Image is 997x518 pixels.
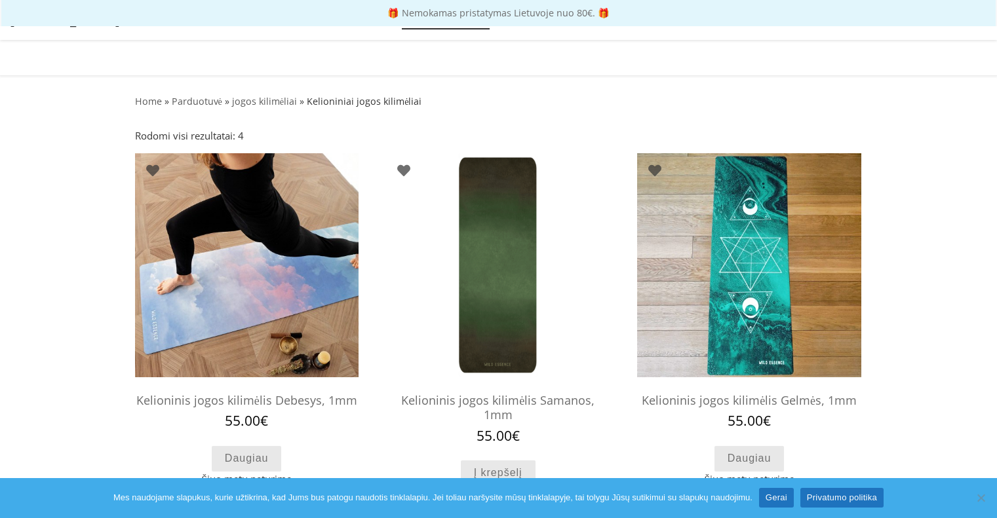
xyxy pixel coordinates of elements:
a: jogos kilimėliai [232,95,297,107]
p: 🎁 Nemokamas pristatymas Lietuvoje nuo 80€. 🎁 [13,9,984,18]
span: Mes naudojame slapukus, kurie užtikrina, kad Jums bus patogu naudotis tinklalapiu. Jei toliau nar... [113,491,753,504]
span: » [165,95,169,107]
a: kelioninis kilimeliskelioninis kilimelisKelioninis jogos kilimėlis Debesys, 1mm 55.00€ [135,153,359,428]
a: jogos kilimelisjogos kilimelisKelioninis jogos kilimėlis Samanos, 1mm 55.00€ [386,153,610,443]
a: Daugiau informacijos apie “Kelioninis jogos kilimėlis Debesys, 1mm” [212,446,282,472]
span: € [763,411,771,430]
span: » [225,95,229,107]
bdi: 55.00 [225,411,268,430]
span: Kelioniniai jogos kilimėliai [307,95,421,107]
span: Šiuo metu neturime [637,472,861,487]
bdi: 55.00 [728,411,771,430]
span: Ne [974,491,987,504]
a: Privatumo politika [800,488,884,508]
a: Home [135,95,162,107]
p: Rodomi visi rezultatai: 4 [135,128,244,143]
a: Mankštos KilimėlisMankštos KilimėlisKelioninis jogos kilimėlis Gelmės, 1mm 55.00€ [637,153,861,428]
a: Daugiau informacijos apie “Kelioninis jogos kilimėlis Gelmės, 1mm” [714,446,785,472]
span: Šiuo metu neturime [135,472,359,487]
span: » [300,95,304,107]
a: Parduotuvė [172,95,222,107]
h2: Kelioninis jogos kilimėlis Debesys, 1mm [135,387,359,414]
bdi: 55.00 [477,426,520,445]
h2: Kelioninis jogos kilimėlis Gelmės, 1mm [637,387,861,414]
h2: Kelioninis jogos kilimėlis Samanos, 1mm [386,387,610,428]
span: € [512,426,520,445]
span: € [260,411,268,430]
a: Gerai [759,488,794,508]
a: Add to cart: “Kelioninis jogos kilimėlis Samanos, 1mm” [461,460,536,486]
